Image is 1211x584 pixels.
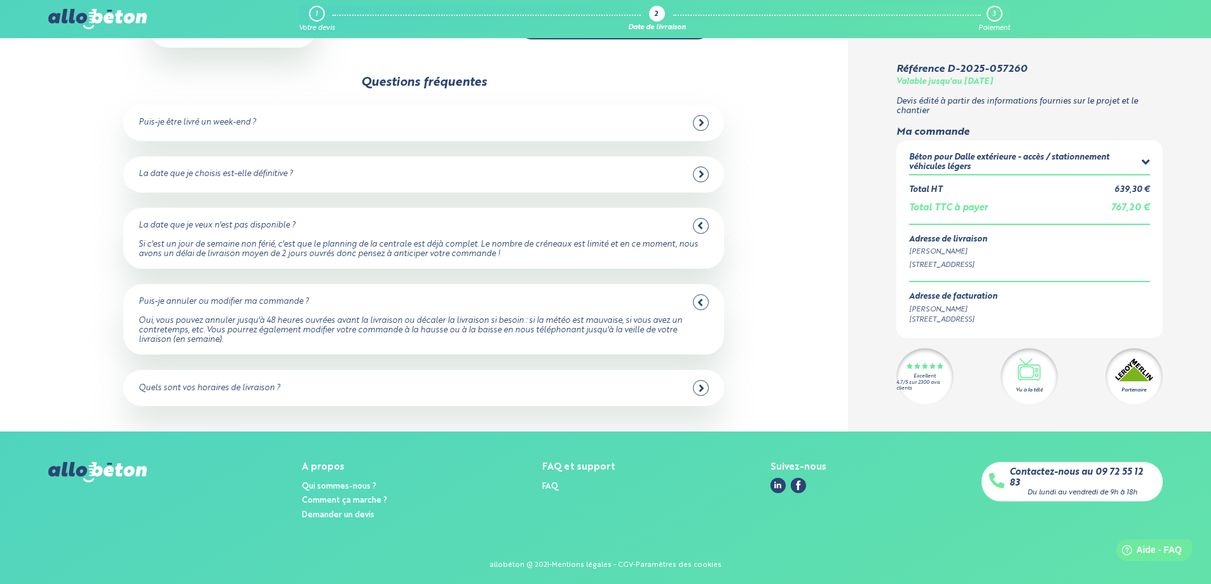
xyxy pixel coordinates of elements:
div: Ma commande [896,126,1163,138]
div: [STREET_ADDRESS] [909,315,997,325]
div: 4.7/5 sur 2300 avis clients [896,380,954,391]
img: allobéton [48,462,146,482]
div: [PERSON_NAME] [909,304,997,315]
div: Suivez-nous [770,462,826,473]
div: Quels sont vos horaires de livraison ? [139,384,280,393]
a: 3 Paiement [978,6,1010,32]
div: Oui, vous pouvez annuler jusqu'à 48 heures ouvrées avant la livraison ou décaler la livraison si ... [139,316,709,344]
div: A propos [302,462,387,473]
div: - [549,561,552,569]
div: Questions fréquentes [361,76,487,90]
iframe: Help widget launcher [1098,534,1197,570]
div: Date de livraison [628,24,686,32]
div: - [633,561,636,569]
div: Excellent [913,374,936,379]
div: 2 [654,11,658,19]
div: [STREET_ADDRESS] [909,260,1150,271]
div: Valable jusqu'au [DATE] [896,78,993,87]
div: Paiement [978,24,1010,32]
a: Contactez-nous au 09 72 55 12 83 [1009,467,1155,488]
div: allobéton @ 2021 [489,561,549,569]
div: Adresse de facturation [909,292,997,302]
summary: Béton pour Dalle extérieure - accès / stationnement véhicules légers [909,153,1150,174]
a: 1 Votre devis [299,6,335,32]
div: 1 [315,10,318,18]
div: La date que je choisis est-elle définitive ? [139,170,293,179]
p: Devis édité à partir des informations fournies sur le projet et le chantier [896,97,1163,116]
div: Vu à la télé [1016,386,1043,394]
a: Demander un devis [302,511,374,519]
div: Partenaire [1121,386,1146,394]
a: Comment ça marche ? [302,496,387,505]
a: Qui sommes-nous ? [302,482,376,491]
div: Adresse de livraison [909,235,1150,245]
div: Du lundi au vendredi de 9h à 18h [1027,489,1137,497]
div: Puis-je annuler ou modifier ma commande ? [139,297,309,307]
div: Béton pour Dalle extérieure - accès / stationnement véhicules légers [909,153,1142,172]
div: Total TTC à payer [909,203,988,214]
div: Référence D-2025-057260 [896,64,1027,75]
span: - [613,561,616,569]
a: CGV [618,561,633,569]
div: La date que je veux n'est pas disponible ? [139,221,296,231]
div: Total HT [909,186,942,195]
a: 2 Date de livraison [628,6,686,32]
span: 767,20 € [1111,203,1150,212]
div: 3 [992,10,995,18]
div: FAQ et support [542,462,615,473]
a: FAQ [542,482,558,491]
a: Mentions légales [552,561,612,569]
div: Si c'est un jour de semaine non férié, c'est que le planning de la centrale est déjà complet. Le ... [139,240,709,259]
div: [PERSON_NAME] [909,247,1150,257]
div: Votre devis [299,24,335,32]
a: Paramètres des cookies [636,561,722,569]
img: allobéton [48,9,146,29]
div: Puis-je être livré un week-end ? [139,118,256,128]
div: 639,30 € [1114,186,1150,195]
